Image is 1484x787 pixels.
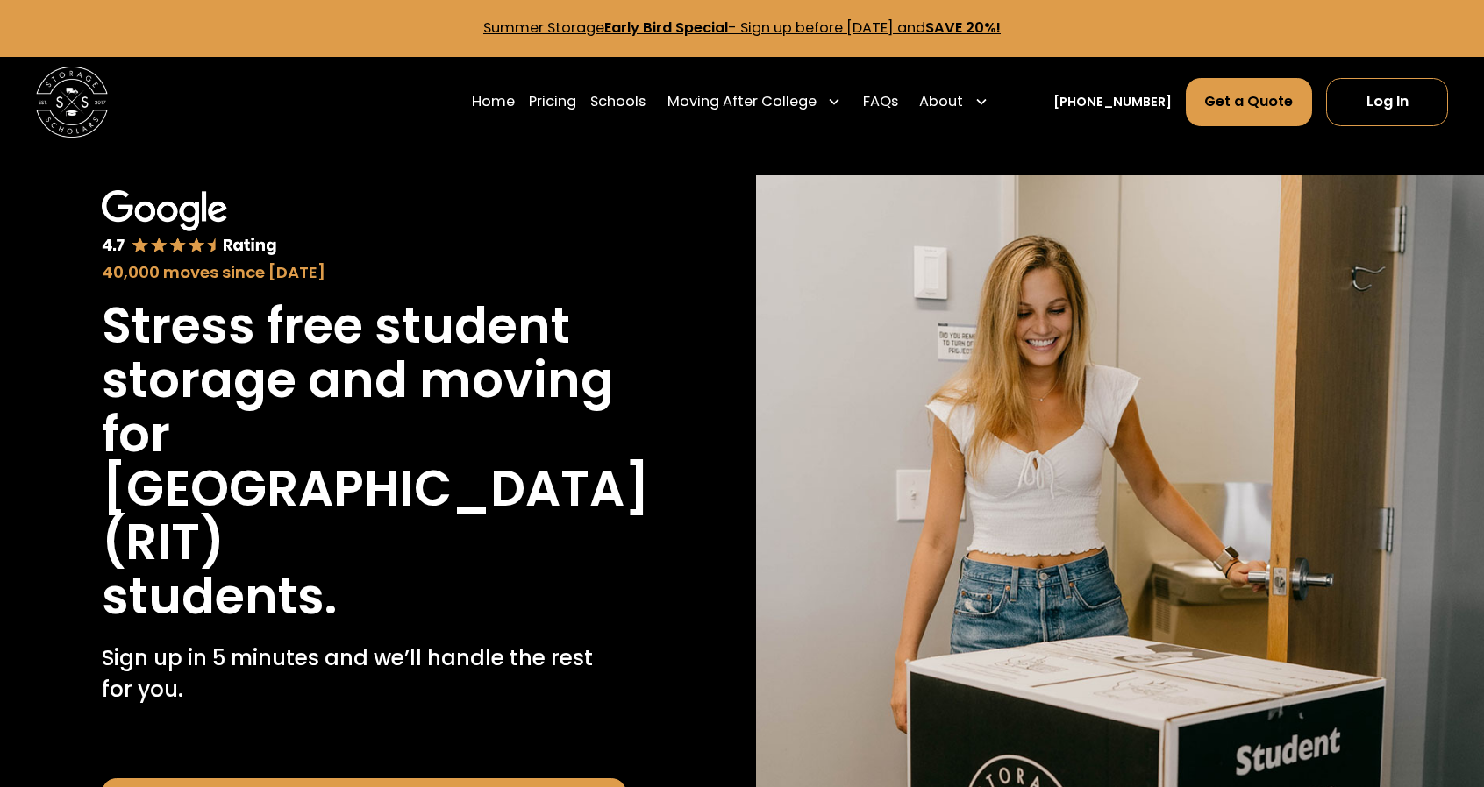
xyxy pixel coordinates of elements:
img: Storage Scholars main logo [36,67,108,138]
a: [PHONE_NUMBER] [1053,93,1172,111]
h1: students. [102,570,337,624]
img: Google 4.7 star rating [102,190,277,258]
div: Moving After College [660,77,849,127]
a: Log In [1326,78,1448,126]
strong: SAVE 20%! [925,18,1001,38]
a: FAQs [863,77,898,127]
div: 40,000 moves since [DATE] [102,260,625,285]
p: Sign up in 5 minutes and we’ll handle the rest for you. [102,642,625,707]
a: Schools [590,77,646,127]
strong: Early Bird Special [604,18,728,38]
div: Moving After College [667,91,817,113]
h1: Stress free student storage and moving for [102,299,625,461]
div: About [912,77,995,127]
a: Summer StorageEarly Bird Special- Sign up before [DATE] andSAVE 20%! [483,18,1001,38]
a: Pricing [529,77,576,127]
div: About [919,91,963,113]
a: Get a Quote [1186,78,1312,126]
a: Home [472,77,515,127]
h1: [GEOGRAPHIC_DATA] (RIT) [102,462,650,571]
